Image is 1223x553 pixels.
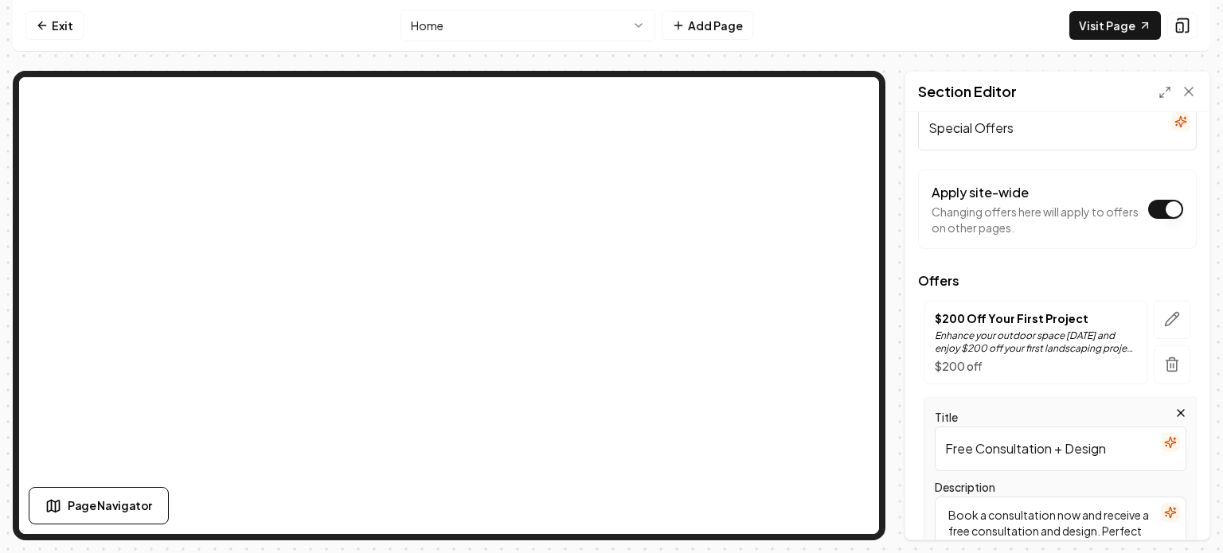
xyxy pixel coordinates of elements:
[935,426,1186,471] input: Title
[932,204,1140,236] p: Changing offers here will apply to offers on other pages.
[25,11,84,40] a: Exit
[935,310,1137,326] p: $200 Off Your First Project
[935,480,995,494] label: Description
[68,497,152,514] span: Page Navigator
[918,80,1017,103] h2: Section Editor
[932,184,1029,201] label: Apply site-wide
[662,11,753,40] button: Add Page
[1069,11,1161,40] a: Visit Page
[935,358,1137,374] p: $200 off
[29,487,169,524] button: Page Navigator
[935,329,1137,355] p: Enhance your outdoor space [DATE] and enjoy $200 off your first landscaping project with Signatur...
[918,106,1197,150] input: Header
[918,275,1197,287] span: Offers
[935,410,958,424] label: Title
